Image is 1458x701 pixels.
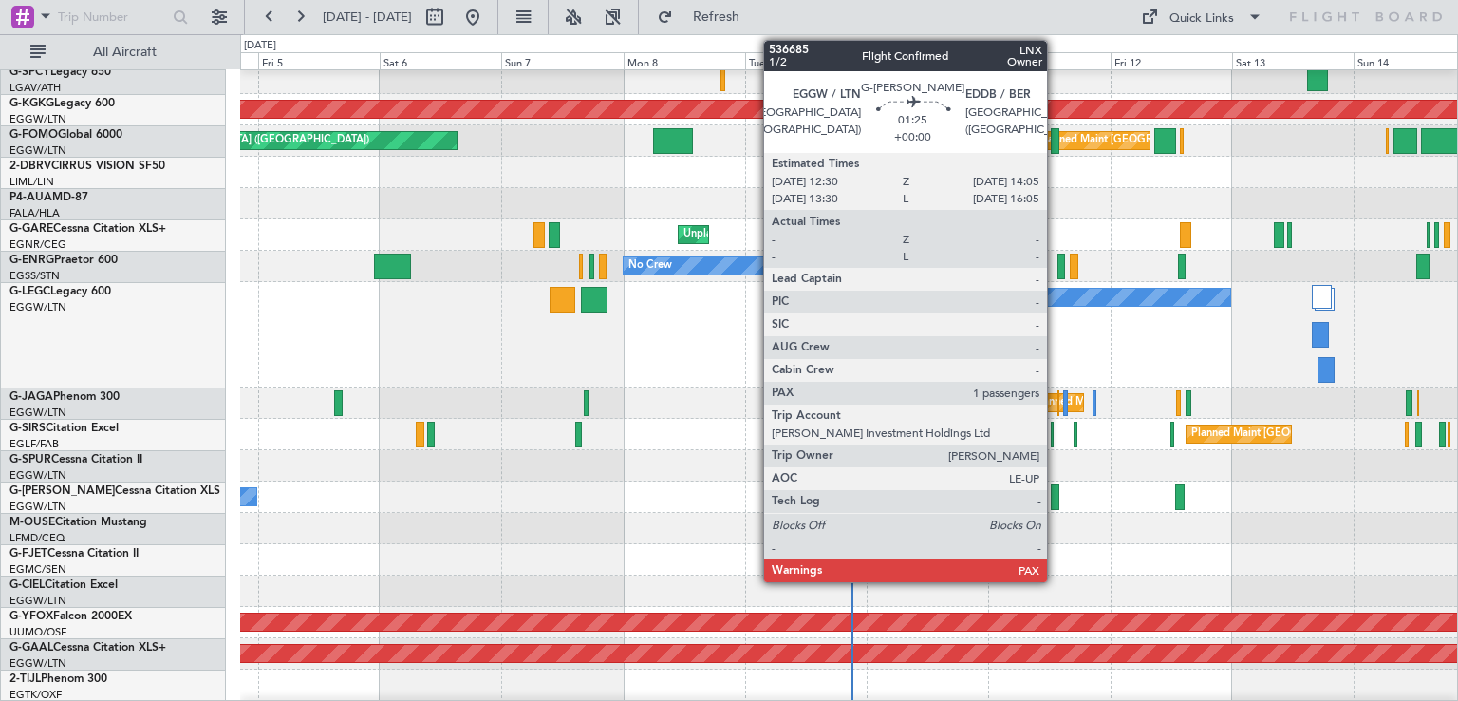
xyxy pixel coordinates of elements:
[1111,52,1232,69] div: Fri 12
[9,129,58,141] span: G-FOMO
[9,223,53,235] span: G-GARE
[9,579,45,591] span: G-CIEL
[9,237,66,252] a: EGNR/CEG
[783,64,1091,92] div: Unplanned Maint [GEOGRAPHIC_DATA] ([PERSON_NAME] Intl)
[9,66,111,78] a: G-SPCYLegacy 650
[9,161,51,172] span: 2-DBRV
[9,594,66,608] a: EGGW/LTN
[9,66,50,78] span: G-SPCY
[988,52,1110,69] div: Thu 11
[683,220,855,249] div: Unplanned Maint [PERSON_NAME]
[9,500,66,514] a: EGGW/LTN
[1232,52,1354,69] div: Sat 13
[9,81,61,95] a: LGAV/ATH
[677,10,757,24] span: Refresh
[9,485,220,497] a: G-[PERSON_NAME]Cessna Citation XLS
[9,642,166,654] a: G-GAALCessna Citation XLS+
[9,192,88,203] a: P4-AUAMD-87
[49,46,200,59] span: All Aircraft
[501,52,623,69] div: Sun 7
[9,673,107,685] a: 2-TIJLPhenom 300
[323,9,412,26] span: [DATE] - [DATE]
[867,52,988,69] div: Wed 10
[9,642,53,654] span: G-GAAL
[9,485,115,497] span: G-[PERSON_NAME]
[9,143,66,158] a: EGGW/LTN
[9,161,165,172] a: 2-DBRVCIRRUS VISION SF50
[9,129,122,141] a: G-FOMOGlobal 6000
[9,454,51,465] span: G-SPUR
[1131,2,1272,32] button: Quick Links
[9,255,54,266] span: G-ENRG
[9,517,55,528] span: M-OUSE
[1034,388,1333,417] div: Planned Maint [GEOGRAPHIC_DATA] ([GEOGRAPHIC_DATA])
[9,98,115,109] a: G-KGKGLegacy 600
[9,423,119,434] a: G-SIRSCitation Excel
[993,283,1025,312] div: Owner
[9,391,53,403] span: G-JAGA
[9,269,60,283] a: EGSS/STN
[9,625,66,639] a: UUMO/OSF
[9,175,54,189] a: LIML/LIN
[9,98,54,109] span: G-KGKG
[9,656,66,671] a: EGGW/LTN
[9,548,47,559] span: G-FJET
[9,531,65,545] a: LFMD/CEQ
[624,52,745,69] div: Mon 8
[9,423,46,434] span: G-SIRS
[9,255,118,266] a: G-ENRGPraetor 600
[9,206,60,220] a: FALA/HLA
[1038,126,1337,155] div: Planned Maint [GEOGRAPHIC_DATA] ([GEOGRAPHIC_DATA])
[9,437,59,451] a: EGLF/FAB
[9,579,118,591] a: G-CIELCitation Excel
[9,192,52,203] span: P4-AUA
[9,562,66,577] a: EGMC/SEN
[21,37,206,67] button: All Aircraft
[58,3,167,31] input: Trip Number
[9,300,66,314] a: EGGW/LTN
[9,406,66,420] a: EGGW/LTN
[1169,9,1234,28] div: Quick Links
[244,38,276,54] div: [DATE]
[9,286,50,297] span: G-LEGC
[9,611,53,622] span: G-YFOX
[9,468,66,483] a: EGGW/LTN
[9,391,120,403] a: G-JAGAPhenom 300
[9,673,41,685] span: 2-TIJL
[9,112,66,126] a: EGGW/LTN
[9,548,139,559] a: G-FJETCessna Citation II
[258,52,380,69] div: Fri 5
[9,611,132,622] a: G-YFOXFalcon 2000EX
[648,2,762,32] button: Refresh
[9,517,147,528] a: M-OUSECitation Mustang
[380,52,501,69] div: Sat 6
[9,223,166,235] a: G-GARECessna Citation XLS+
[9,286,111,297] a: G-LEGCLegacy 600
[9,454,142,465] a: G-SPURCessna Citation II
[745,52,867,69] div: Tue 9
[628,252,672,280] div: No Crew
